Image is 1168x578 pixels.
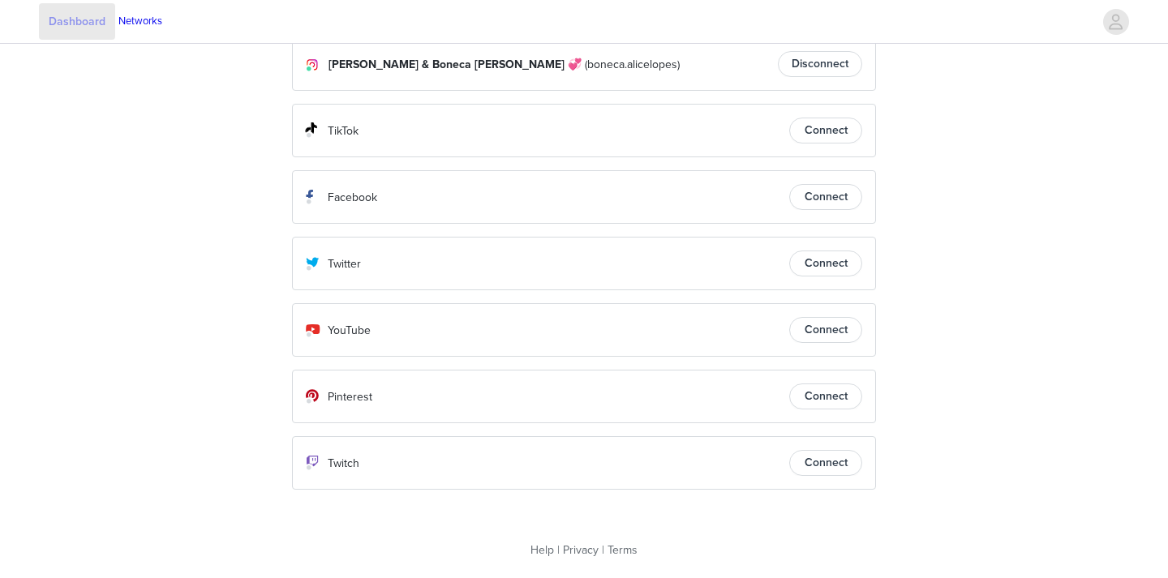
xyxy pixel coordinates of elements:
[328,255,361,272] p: Twitter
[602,543,604,557] span: |
[328,122,359,139] p: TikTok
[608,543,638,557] a: Terms
[789,250,862,276] button: Connect
[789,450,862,476] button: Connect
[563,543,599,557] a: Privacy
[557,543,560,557] span: |
[306,58,319,71] img: Instagram Icon
[585,56,680,73] span: (boneca.alicelopes)
[778,51,862,77] button: Disconnect
[1108,9,1123,35] div: avatar
[328,388,372,405] p: Pinterest
[39,3,115,40] a: Dashboard
[328,322,371,339] p: YouTube
[530,543,554,557] a: Help
[118,14,162,30] a: Networks
[789,118,862,143] button: Connect
[328,455,359,472] p: Twitch
[789,383,862,409] button: Connect
[328,189,377,206] p: Facebook
[789,184,862,210] button: Connect
[328,56,582,73] span: [PERSON_NAME] & Boneca [PERSON_NAME] 💞
[789,317,862,343] button: Connect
